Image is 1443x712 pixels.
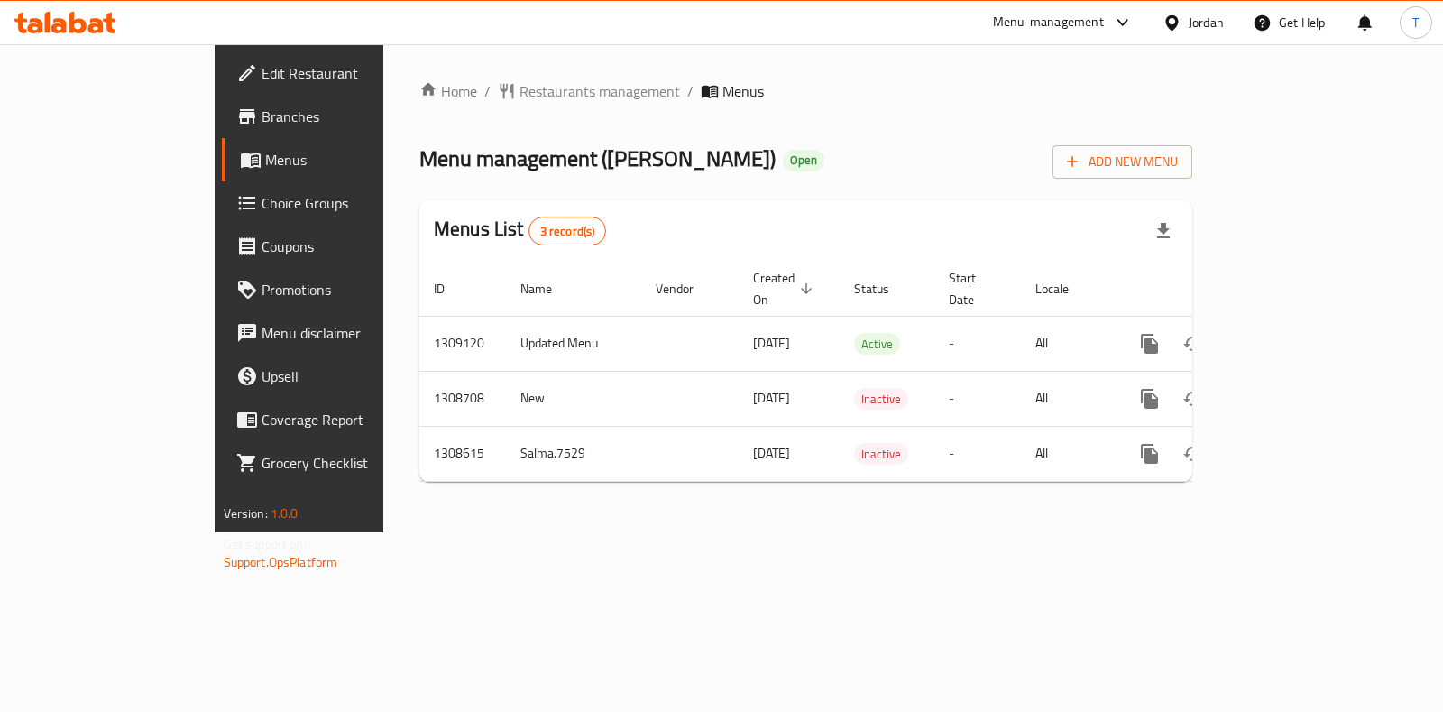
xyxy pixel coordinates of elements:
[854,444,908,465] span: Inactive
[224,550,338,574] a: Support.OpsPlatform
[1412,13,1419,32] span: T
[1067,151,1178,173] span: Add New Menu
[993,12,1104,33] div: Menu-management
[265,149,441,171] span: Menus
[262,452,441,474] span: Grocery Checklist
[222,95,455,138] a: Branches
[262,409,441,430] span: Coverage Report
[262,192,441,214] span: Choice Groups
[419,80,1192,102] nav: breadcrumb
[854,443,908,465] div: Inactive
[1128,322,1172,365] button: more
[687,80,694,102] li: /
[271,502,299,525] span: 1.0.0
[506,371,641,426] td: New
[262,62,441,84] span: Edit Restaurant
[1172,432,1215,476] button: Change Status
[419,426,506,481] td: 1308615
[262,322,441,344] span: Menu disclaimer
[222,398,455,441] a: Coverage Report
[419,262,1316,482] table: enhanced table
[419,138,776,179] span: Menu management ( [PERSON_NAME] )
[1142,209,1185,253] div: Export file
[934,426,1021,481] td: -
[854,389,908,410] span: Inactive
[1114,262,1316,317] th: Actions
[262,365,441,387] span: Upsell
[222,311,455,355] a: Menu disclaimer
[484,80,491,102] li: /
[222,51,455,95] a: Edit Restaurant
[783,153,824,168] span: Open
[1035,278,1092,300] span: Locale
[222,225,455,268] a: Coupons
[434,278,468,300] span: ID
[222,138,455,181] a: Menus
[854,278,913,300] span: Status
[434,216,606,245] h2: Menus List
[224,532,307,556] span: Get support on:
[783,150,824,171] div: Open
[934,371,1021,426] td: -
[1172,377,1215,421] button: Change Status
[506,316,641,371] td: Updated Menu
[949,267,999,310] span: Start Date
[262,279,441,301] span: Promotions
[528,217,607,245] div: Total records count
[498,80,680,102] a: Restaurants management
[262,106,441,127] span: Branches
[753,441,790,465] span: [DATE]
[419,371,506,426] td: 1308708
[854,333,900,355] div: Active
[519,80,680,102] span: Restaurants management
[753,267,818,310] span: Created On
[1021,371,1114,426] td: All
[222,441,455,485] a: Grocery Checklist
[1128,377,1172,421] button: more
[419,316,506,371] td: 1309120
[1021,426,1114,481] td: All
[753,331,790,355] span: [DATE]
[222,181,455,225] a: Choice Groups
[529,223,606,240] span: 3 record(s)
[262,236,441,257] span: Coupons
[222,268,455,311] a: Promotions
[753,386,790,410] span: [DATE]
[854,388,908,410] div: Inactive
[722,80,764,102] span: Menus
[1189,13,1224,32] div: Jordan
[854,334,900,355] span: Active
[506,426,641,481] td: Salma.7529
[222,355,455,398] a: Upsell
[1052,145,1192,179] button: Add New Menu
[1021,316,1114,371] td: All
[934,316,1021,371] td: -
[224,502,268,525] span: Version:
[656,278,717,300] span: Vendor
[1128,432,1172,476] button: more
[520,278,575,300] span: Name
